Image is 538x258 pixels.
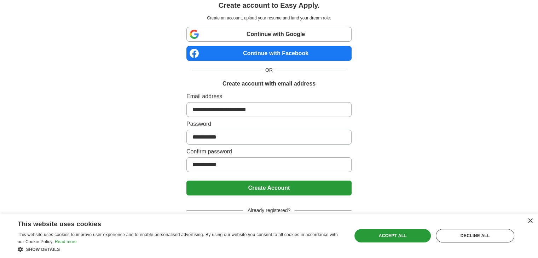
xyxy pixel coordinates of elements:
[354,229,431,242] div: Accept all
[18,232,338,244] span: This website uses cookies to improve user experience and to enable personalised advertising. By u...
[186,92,352,101] label: Email address
[261,66,277,74] span: OR
[186,147,352,156] label: Confirm password
[527,218,533,224] div: Close
[18,246,342,253] div: Show details
[222,80,316,88] h1: Create account with email address
[436,229,514,242] div: Decline all
[186,46,352,61] a: Continue with Facebook
[186,27,352,42] a: Continue with Google
[186,120,352,128] label: Password
[26,247,60,252] span: Show details
[55,239,77,244] a: Read more, opens a new window
[18,218,324,228] div: This website uses cookies
[243,207,295,214] span: Already registered?
[188,15,350,21] p: Create an account, upload your resume and land your dream role.
[186,181,352,195] button: Create Account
